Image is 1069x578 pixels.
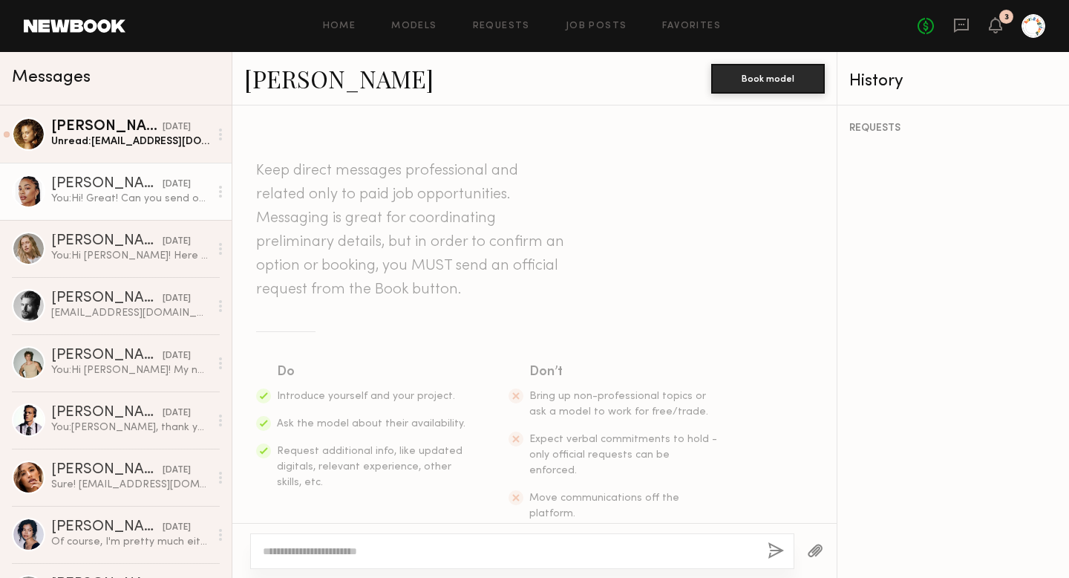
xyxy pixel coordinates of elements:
[473,22,530,31] a: Requests
[566,22,627,31] a: Job Posts
[163,120,191,134] div: [DATE]
[391,22,437,31] a: Models
[51,192,209,206] div: You: Hi! Great! Can you send over your email so I can get our contract over to you to review? Als...
[51,420,209,435] div: You: [PERSON_NAME], thank you for getting back to me, [PERSON_NAME]!
[51,363,209,377] div: You: Hi [PERSON_NAME]! My name is [PERSON_NAME] – I work at a creative agency in [GEOGRAPHIC_DATA...
[163,178,191,192] div: [DATE]
[277,447,462,487] span: Request additional info, like updated digitals, relevant experience, other skills, etc.
[51,134,209,149] div: Unread: [EMAIL_ADDRESS][DOMAIN_NAME]
[51,535,209,549] div: Of course, I'm pretty much either a small or extra small in tops and a small in bottoms but here ...
[163,406,191,420] div: [DATE]
[711,71,825,84] a: Book model
[529,392,708,417] span: Bring up non-professional topics or ask a model to work for free/trade.
[277,362,467,383] div: Do
[711,64,825,94] button: Book model
[529,435,717,475] span: Expect verbal commitments to hold - only official requests can be enforced.
[51,463,163,478] div: [PERSON_NAME]
[51,177,163,192] div: [PERSON_NAME]
[163,349,191,363] div: [DATE]
[849,73,1057,90] div: History
[163,521,191,535] div: [DATE]
[244,62,434,94] a: [PERSON_NAME]
[51,478,209,492] div: Sure! [EMAIL_ADDRESS][DOMAIN_NAME]
[849,123,1057,134] div: REQUESTS
[51,249,209,263] div: You: Hi [PERSON_NAME]! Here is their inspo and mood board deck that talk a little bit more about ...
[256,159,568,302] header: Keep direct messages professional and related only to paid job opportunities. Messaging is great ...
[277,392,455,401] span: Introduce yourself and your project.
[51,234,163,249] div: [PERSON_NAME]
[51,520,163,535] div: [PERSON_NAME]
[51,348,163,363] div: [PERSON_NAME]
[529,362,719,383] div: Don’t
[51,306,209,320] div: [EMAIL_ADDRESS][DOMAIN_NAME]
[163,464,191,478] div: [DATE]
[277,419,465,429] span: Ask the model about their availability.
[323,22,356,31] a: Home
[163,292,191,306] div: [DATE]
[662,22,721,31] a: Favorites
[51,291,163,306] div: [PERSON_NAME]
[163,235,191,249] div: [DATE]
[12,69,91,86] span: Messages
[51,406,163,420] div: [PERSON_NAME]
[1004,13,1009,22] div: 3
[51,120,163,134] div: [PERSON_NAME]
[529,493,679,519] span: Move communications off the platform.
